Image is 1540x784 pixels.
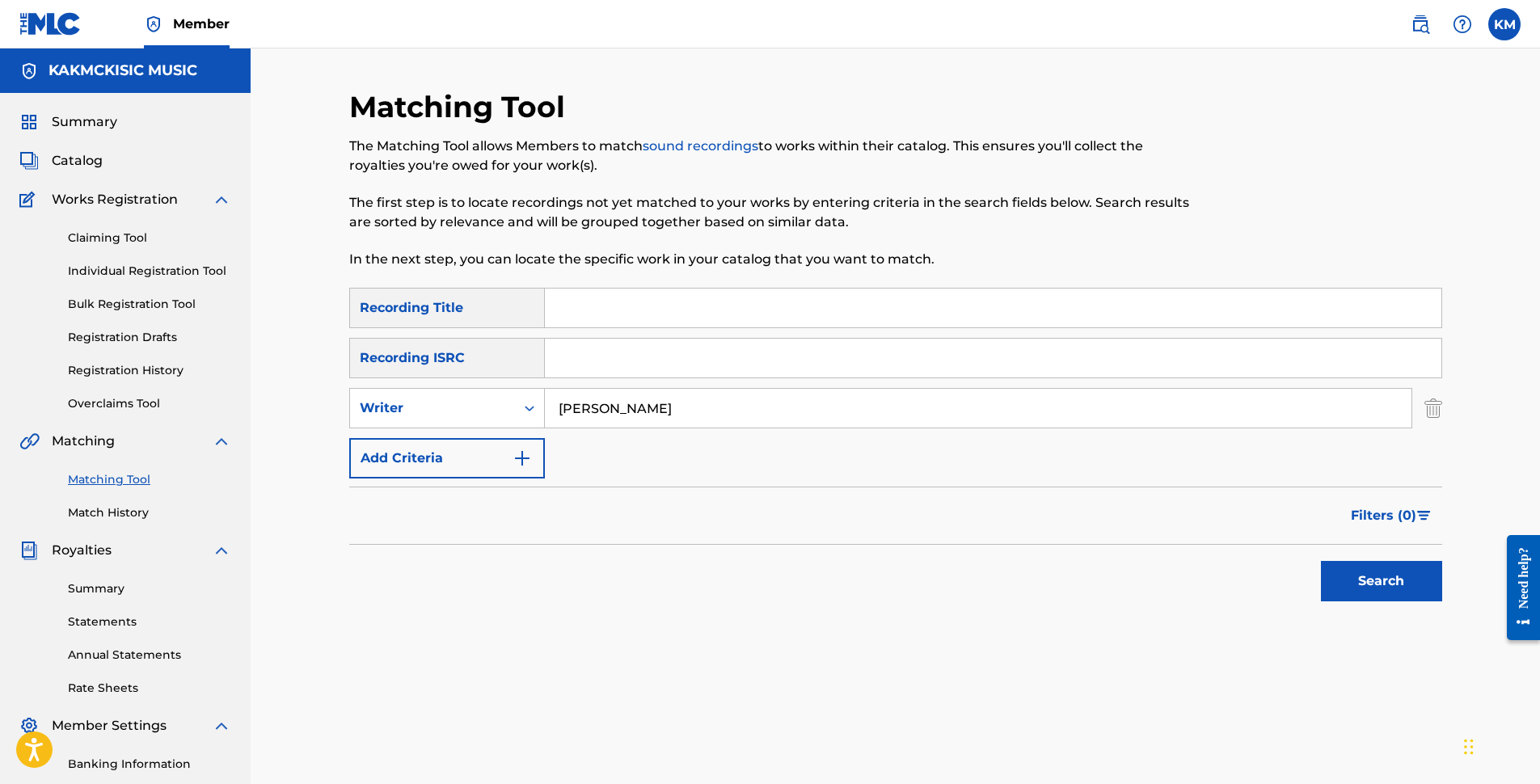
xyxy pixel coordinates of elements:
img: expand [212,432,231,451]
span: Summary [52,112,117,132]
img: MLC Logo [19,12,82,36]
span: Catalog [52,151,103,171]
div: User Menu [1488,8,1521,40]
span: Member [173,15,230,33]
h5: KAKMCKISIC MUSIC [49,61,197,80]
a: Banking Information [68,756,231,773]
a: Bulk Registration Tool [68,296,231,313]
button: Filters (0) [1341,495,1442,536]
a: SummarySummary [19,112,117,132]
h2: Matching Tool [349,89,573,125]
div: Writer [360,398,505,418]
a: Summary [68,580,231,597]
span: Filters ( 0 ) [1351,506,1416,525]
img: Royalties [19,541,39,560]
img: expand [212,541,231,560]
span: Royalties [52,541,112,560]
img: Top Rightsholder [144,15,163,34]
img: 9d2ae6d4665cec9f34b9.svg [513,449,532,468]
div: Help [1446,8,1479,40]
div: Drag [1464,723,1474,771]
img: Delete Criterion [1424,388,1442,428]
img: search [1411,15,1430,34]
a: Public Search [1404,8,1437,40]
span: Member Settings [52,716,167,736]
img: filter [1417,511,1431,521]
a: Registration Drafts [68,329,231,346]
a: CatalogCatalog [19,151,103,171]
a: Claiming Tool [68,230,231,247]
span: Works Registration [52,190,178,209]
img: help [1453,15,1472,34]
a: Overclaims Tool [68,395,231,412]
span: Matching [52,432,115,451]
a: Matching Tool [68,471,231,488]
img: expand [212,190,231,209]
img: Matching [19,432,40,451]
a: Individual Registration Tool [68,263,231,280]
img: expand [212,716,231,736]
img: Member Settings [19,716,39,736]
form: Search Form [349,288,1442,609]
button: Search [1321,561,1442,601]
p: In the next step, you can locate the specific work in your catalog that you want to match. [349,250,1191,269]
button: Add Criteria [349,438,545,478]
iframe: Chat Widget [1459,706,1540,784]
img: Accounts [19,61,39,81]
img: Summary [19,112,39,132]
p: The first step is to locate recordings not yet matched to your works by entering criteria in the ... [349,193,1191,232]
iframe: Resource Center [1495,523,1540,653]
a: Annual Statements [68,647,231,664]
img: Works Registration [19,190,40,209]
a: Rate Sheets [68,680,231,697]
p: The Matching Tool allows Members to match to works within their catalog. This ensures you'll coll... [349,137,1191,175]
img: Catalog [19,151,39,171]
a: Registration History [68,362,231,379]
a: Match History [68,504,231,521]
a: sound recordings [643,138,758,154]
a: Statements [68,613,231,630]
